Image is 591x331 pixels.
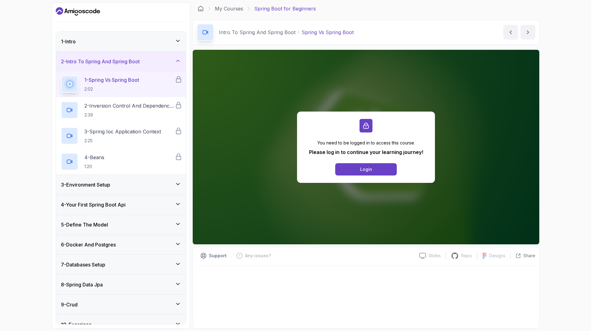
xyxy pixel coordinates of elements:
[61,201,126,208] h3: 4 - Your First Spring Boot Api
[61,101,181,119] button: 2-Inversion Control And Dependency Injection2:39
[56,52,186,71] button: 2-Intro To Spring And Spring Boot
[245,253,271,259] p: Any issues?
[56,215,186,234] button: 5-Define The Model
[523,253,535,259] p: Share
[335,163,397,175] button: Login
[84,128,161,135] p: 3 - Spring Ioc Application Context
[56,175,186,195] button: 3-Environment Setup
[61,76,181,93] button: 1-Spring Vs Spring Boot2:02
[521,25,535,40] button: next content
[61,58,140,65] h3: 2 - Intro To Spring And Spring Boot
[56,295,186,314] button: 9-Crud
[198,6,204,12] a: Dashboard
[360,166,372,172] div: Login
[56,32,186,51] button: 1-Intro
[461,253,472,259] p: Repo
[309,140,423,146] p: You need to be logged in to access this course.
[197,251,230,261] button: Support button
[84,102,175,109] p: 2 - Inversion Control And Dependency Injection
[309,148,423,156] p: Please log in to continue your learning journey!
[84,138,161,144] p: 2:25
[61,281,103,288] h3: 8 - Spring Data Jpa
[84,154,104,161] p: 4 - Beans
[56,235,186,254] button: 6-Docker And Postgres
[61,221,108,228] h3: 5 - Define The Model
[61,301,78,308] h3: 9 - Crud
[428,253,441,259] p: Slides
[61,241,116,248] h3: 6 - Docker And Postgres
[61,127,181,144] button: 3-Spring Ioc Application Context2:25
[56,6,100,16] a: Dashboard
[84,164,104,170] p: 1:20
[215,5,243,12] a: My Courses
[56,275,186,294] button: 8-Spring Data Jpa
[61,181,110,188] h3: 3 - Environment Setup
[84,86,139,92] p: 2:02
[61,38,76,45] h3: 1 - Intro
[61,261,105,268] h3: 7 - Databases Setup
[302,29,354,36] p: Spring Vs Spring Boot
[84,112,175,118] p: 2:39
[56,255,186,274] button: 7-Databases Setup
[503,25,518,40] button: previous content
[84,76,139,84] p: 1 - Spring Vs Spring Boot
[489,253,505,259] p: Designs
[61,153,181,170] button: 4-Beans1:20
[254,5,316,12] p: Spring Boot for Beginners
[209,253,227,259] p: Support
[219,29,295,36] p: Intro To Spring And Spring Boot
[510,253,535,259] button: Share
[61,321,91,328] h3: 10 - Exercises
[56,195,186,215] button: 4-Your First Spring Boot Api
